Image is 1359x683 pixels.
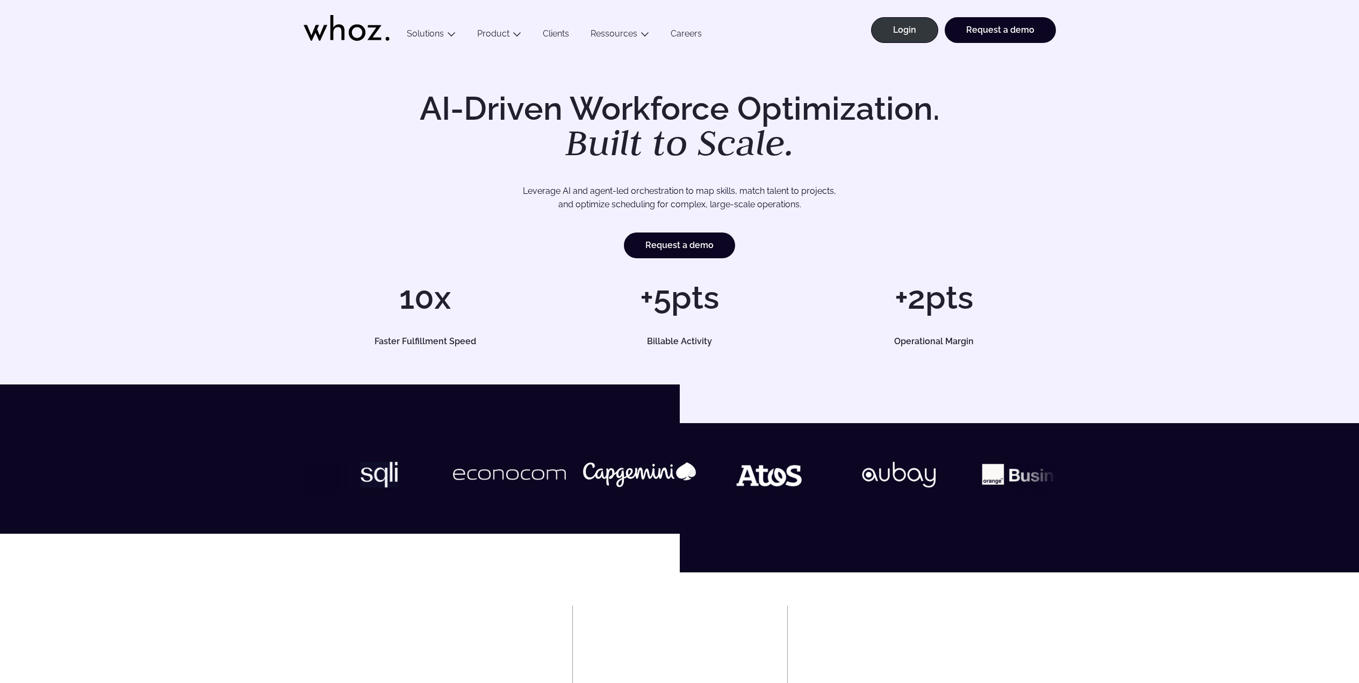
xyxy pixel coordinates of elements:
h1: +2pts [812,281,1055,314]
h5: Operational Margin [824,337,1044,346]
a: Clients [532,28,580,43]
button: Product [466,28,532,43]
h5: Billable Activity [570,337,789,346]
a: Request a demo [945,17,1056,43]
p: Leverage AI and agent-led orchestration to map skills, match talent to projects, and optimize sch... [341,184,1018,212]
a: Login [871,17,938,43]
a: Ressources [591,28,637,39]
h1: 10x [304,281,547,314]
a: Request a demo [624,232,735,258]
iframe: Chatbot [1288,612,1344,668]
h1: +5pts [558,281,801,314]
h5: Faster Fulfillment Speed [315,337,535,346]
a: Product [477,28,509,39]
h1: AI-Driven Workforce Optimization. [405,92,955,161]
button: Ressources [580,28,660,43]
button: Solutions [396,28,466,43]
em: Built to Scale. [565,119,794,166]
a: Careers [660,28,713,43]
